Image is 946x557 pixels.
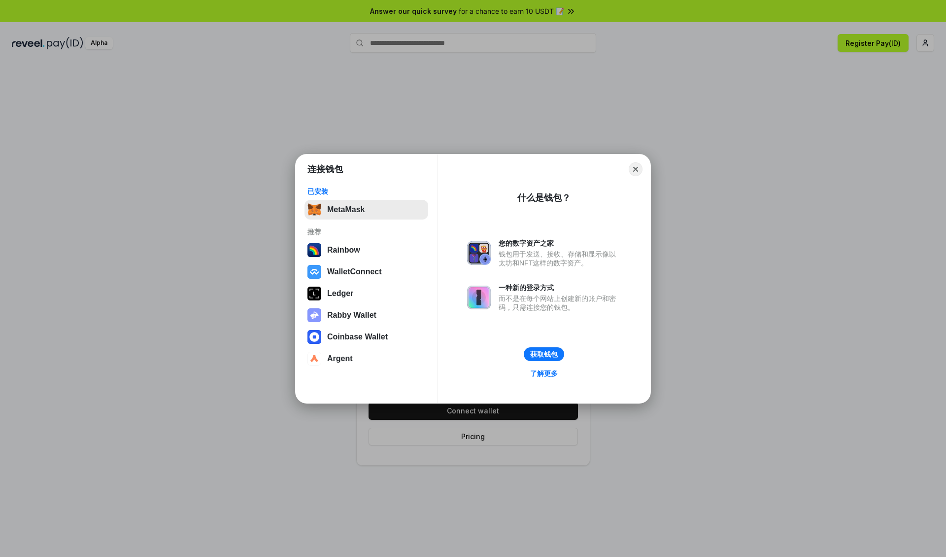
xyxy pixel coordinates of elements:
[307,203,321,217] img: svg+xml,%3Csvg%20fill%3D%22none%22%20height%3D%2233%22%20viewBox%3D%220%200%2035%2033%22%20width%...
[307,187,425,196] div: 已安装
[307,227,425,236] div: 推荐
[629,162,642,176] button: Close
[327,311,376,320] div: Rabby Wallet
[307,163,343,175] h1: 连接钱包
[307,243,321,257] img: svg+xml,%3Csvg%20width%3D%22120%22%20height%3D%22120%22%20viewBox%3D%220%200%20120%20120%22%20fil...
[327,246,360,255] div: Rainbow
[327,354,353,363] div: Argent
[307,352,321,366] img: svg+xml,%3Csvg%20width%3D%2228%22%20height%3D%2228%22%20viewBox%3D%220%200%2028%2028%22%20fill%3D...
[467,241,491,265] img: svg+xml,%3Csvg%20xmlns%3D%22http%3A%2F%2Fwww.w3.org%2F2000%2Fsvg%22%20fill%3D%22none%22%20viewBox...
[304,349,428,369] button: Argent
[304,305,428,325] button: Rabby Wallet
[304,240,428,260] button: Rainbow
[304,327,428,347] button: Coinbase Wallet
[499,239,621,248] div: 您的数字资产之家
[304,284,428,303] button: Ledger
[467,286,491,309] img: svg+xml,%3Csvg%20xmlns%3D%22http%3A%2F%2Fwww.w3.org%2F2000%2Fsvg%22%20fill%3D%22none%22%20viewBox...
[304,200,428,220] button: MetaMask
[530,369,558,378] div: 了解更多
[304,262,428,282] button: WalletConnect
[499,283,621,292] div: 一种新的登录方式
[517,192,571,204] div: 什么是钱包？
[327,289,353,298] div: Ledger
[524,367,564,380] a: 了解更多
[307,330,321,344] img: svg+xml,%3Csvg%20width%3D%2228%22%20height%3D%2228%22%20viewBox%3D%220%200%2028%2028%22%20fill%3D...
[327,267,382,276] div: WalletConnect
[530,350,558,359] div: 获取钱包
[307,287,321,300] img: svg+xml,%3Csvg%20xmlns%3D%22http%3A%2F%2Fwww.w3.org%2F2000%2Fsvg%22%20width%3D%2228%22%20height%3...
[327,333,388,341] div: Coinbase Wallet
[499,294,621,312] div: 而不是在每个网站上创建新的账户和密码，只需连接您的钱包。
[327,205,365,214] div: MetaMask
[499,250,621,267] div: 钱包用于发送、接收、存储和显示像以太坊和NFT这样的数字资产。
[307,308,321,322] img: svg+xml,%3Csvg%20xmlns%3D%22http%3A%2F%2Fwww.w3.org%2F2000%2Fsvg%22%20fill%3D%22none%22%20viewBox...
[307,265,321,279] img: svg+xml,%3Csvg%20width%3D%2228%22%20height%3D%2228%22%20viewBox%3D%220%200%2028%2028%22%20fill%3D...
[524,347,564,361] button: 获取钱包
